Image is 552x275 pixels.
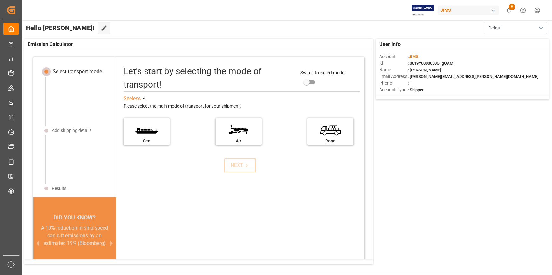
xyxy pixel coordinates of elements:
[300,70,344,75] span: Switch to expert mode
[224,158,256,172] button: NEXT
[41,224,109,247] div: A 10% reduction in ship speed can cut emissions by an estimated 19% (Bloomberg)
[379,60,408,67] span: Id
[26,22,94,34] span: Hello [PERSON_NAME]!
[379,87,408,93] span: Account Type
[488,25,503,31] span: Default
[438,4,502,16] button: JIMS
[311,138,350,144] div: Road
[124,102,360,110] div: Please select the main mode of transport for your shipment.
[33,211,116,224] div: DID YOU KNOW?
[127,138,166,144] div: Sea
[107,224,116,262] button: next slide / item
[379,41,401,48] span: User Info
[408,74,539,79] span: : [PERSON_NAME][EMAIL_ADDRESS][PERSON_NAME][DOMAIN_NAME]
[379,80,408,87] span: Phone
[408,54,418,59] span: :
[52,127,91,134] div: Add shipping details
[409,54,418,59] span: JIMS
[28,41,73,48] span: Emission Calculator
[408,88,424,92] span: : Shipper
[412,5,434,16] img: Exertis%20JAM%20-%20Email%20Logo.jpg_1722504956.jpg
[516,3,530,17] button: Help Center
[379,67,408,73] span: Name
[52,185,66,192] div: Results
[33,224,42,262] button: previous slide / item
[379,53,408,60] span: Account
[509,4,515,10] span: 9
[408,81,413,86] span: : —
[502,3,516,17] button: show 9 new notifications
[408,61,453,66] span: : 0019Y0000050OTgQAM
[219,138,259,144] div: Air
[124,65,294,91] div: Let's start by selecting the mode of transport!
[408,68,441,72] span: : [PERSON_NAME]
[231,161,250,169] div: NEXT
[379,73,408,80] span: Email Address
[124,95,141,102] div: See less
[438,6,499,15] div: JIMS
[484,22,547,34] button: open menu
[53,68,102,75] div: Select transport mode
